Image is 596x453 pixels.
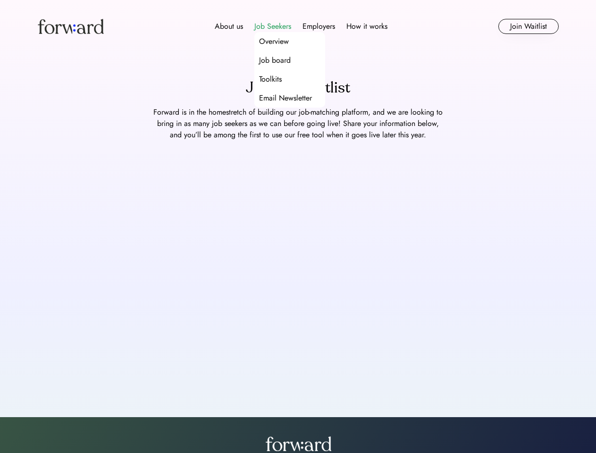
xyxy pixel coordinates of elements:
div: About us [215,21,243,32]
img: Forward logo [38,19,104,34]
div: Employers [302,21,335,32]
div: Job Seekers [254,21,291,32]
div: Join the waitlist [246,76,350,99]
div: Forward is in the homestretch of building our job-matching platform, and we are looking to bring ... [152,107,445,141]
img: forward-logo-white.png [265,436,331,451]
div: How it works [346,21,387,32]
div: Email Newsletter [259,92,312,104]
div: Toolkits [259,74,282,85]
button: Join Waitlist [498,19,559,34]
div: Job board [259,55,291,66]
div: Overview [259,36,289,47]
iframe: My new form [23,148,573,384]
